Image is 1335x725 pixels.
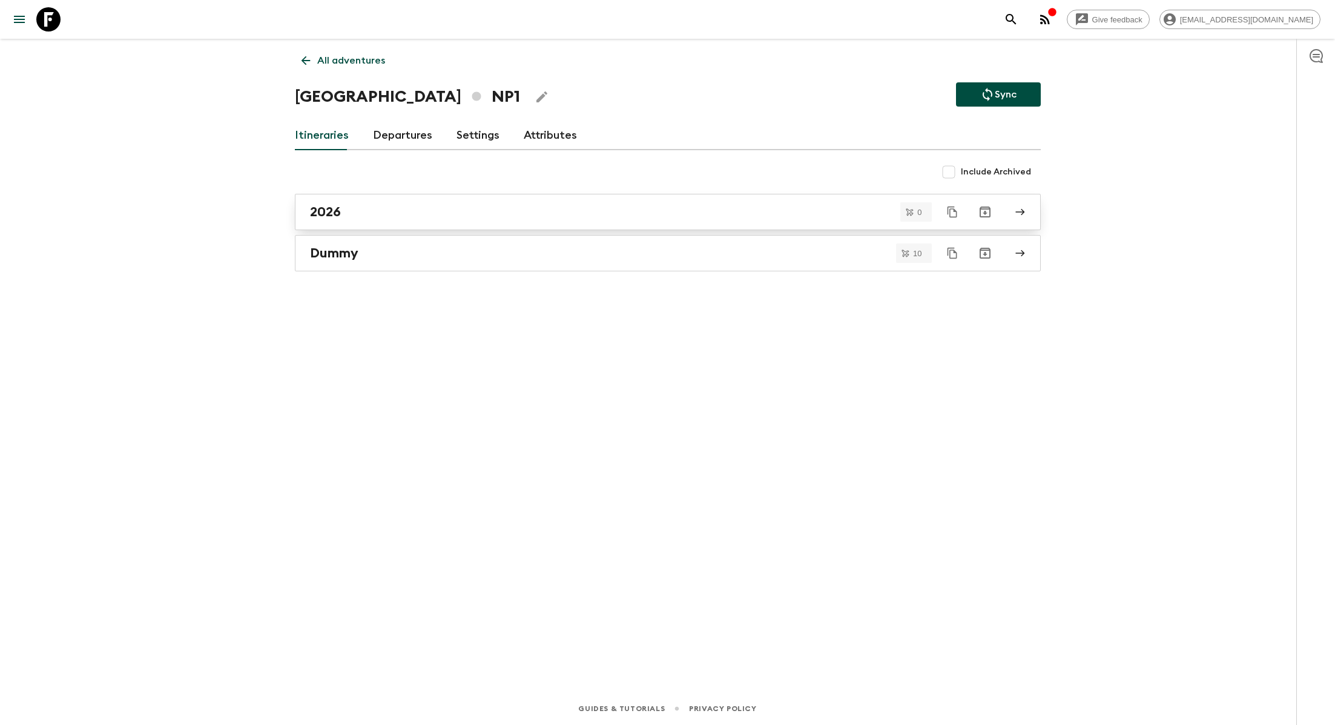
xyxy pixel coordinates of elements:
[524,121,577,150] a: Attributes
[530,85,554,109] button: Edit Adventure Title
[310,204,341,220] h2: 2026
[999,7,1023,31] button: search adventures
[295,194,1041,230] a: 2026
[457,121,499,150] a: Settings
[1067,10,1150,29] a: Give feedback
[906,250,929,257] span: 10
[373,121,432,150] a: Departures
[995,87,1017,102] p: Sync
[317,53,385,68] p: All adventures
[7,7,31,31] button: menu
[310,245,358,261] h2: Dummy
[973,241,997,265] button: Archive
[1159,10,1320,29] div: [EMAIL_ADDRESS][DOMAIN_NAME]
[941,201,963,223] button: Duplicate
[910,208,929,216] span: 0
[956,82,1041,107] button: Sync adventure departures to the booking engine
[578,702,665,715] a: Guides & Tutorials
[295,85,520,109] h1: [GEOGRAPHIC_DATA] NP1
[689,702,756,715] a: Privacy Policy
[295,121,349,150] a: Itineraries
[941,242,963,264] button: Duplicate
[1086,15,1149,24] span: Give feedback
[295,48,392,73] a: All adventures
[1173,15,1320,24] span: [EMAIL_ADDRESS][DOMAIN_NAME]
[295,235,1041,271] a: Dummy
[973,200,997,224] button: Archive
[961,166,1031,178] span: Include Archived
